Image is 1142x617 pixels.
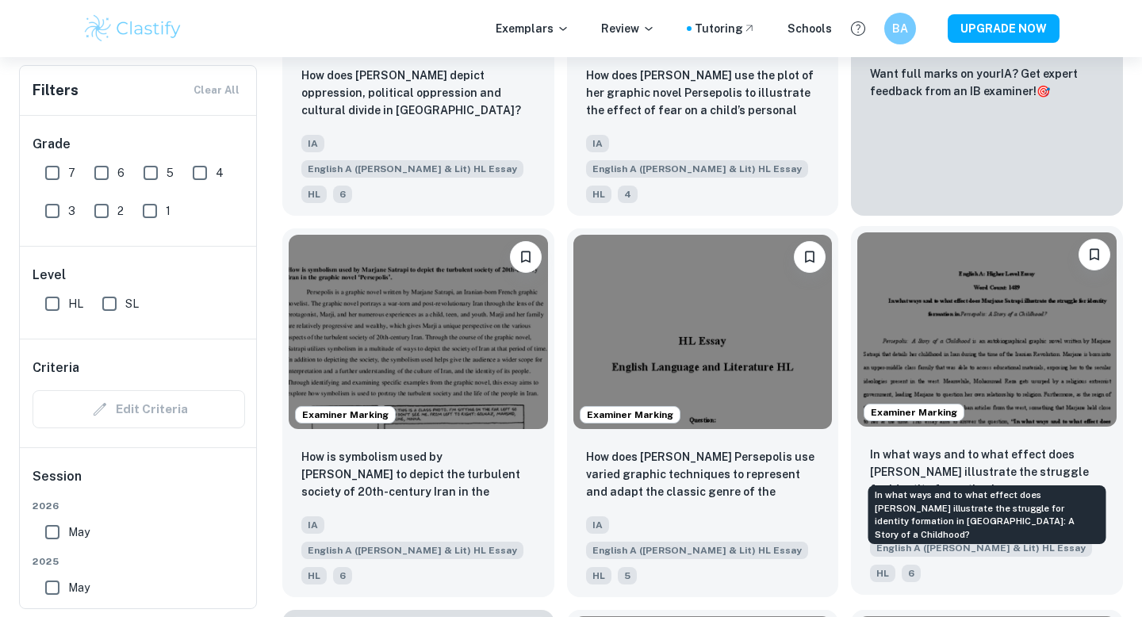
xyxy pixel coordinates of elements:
[33,390,245,428] div: Criteria filters are unavailable when searching by topic
[586,160,808,178] span: English A ([PERSON_NAME] & Lit) HL Essay
[282,228,554,597] a: Examiner MarkingBookmarkHow is symbolism used by Marjane Satrapi to depict the turbulent society ...
[618,567,637,584] span: 5
[289,235,548,429] img: English A (Lang & Lit) HL Essay IA example thumbnail: How is symbolism used by Marjane Satrapi
[870,539,1092,557] span: English A ([PERSON_NAME] & Lit) HL Essay
[166,202,171,220] span: 1
[586,67,820,121] p: How does Marjane Satrapi use the plot of her graphic novel Persepolis to illustrate the effect of...
[586,448,820,502] p: How does Marjane Satrapi’s Persepolis use varied graphic techniques to represent and adapt the cl...
[333,186,352,203] span: 6
[301,448,535,502] p: How is symbolism used by Marjane Satrapi to depict the turbulent society of 20th-century Iran in ...
[33,79,79,102] h6: Filters
[33,499,245,513] span: 2026
[33,358,79,377] h6: Criteria
[68,579,90,596] span: May
[82,13,183,44] img: Clastify logo
[1079,239,1110,270] button: Bookmark
[845,15,872,42] button: Help and Feedback
[868,485,1106,544] div: In what ways and to what effect does [PERSON_NAME] illustrate the struggle for identity formation...
[870,446,1104,500] p: In what ways and to what effect does Marjane Satrapi illustrate the struggle for identity formati...
[586,516,609,534] span: IA
[68,202,75,220] span: 3
[788,20,832,37] a: Schools
[301,135,324,152] span: IA
[870,565,895,582] span: HL
[586,135,609,152] span: IA
[301,567,327,584] span: HL
[857,232,1117,427] img: English A (Lang & Lit) HL Essay IA example thumbnail: In what ways and to what effect does Ma
[510,241,542,273] button: Bookmark
[301,186,327,203] span: HL
[1037,85,1050,98] span: 🎯
[695,20,756,37] a: Tutoring
[33,467,245,499] h6: Session
[117,202,124,220] span: 2
[851,228,1123,597] a: Examiner MarkingBookmark In what ways and to what effect does Marjane Satrapi illustrate the stru...
[33,135,245,154] h6: Grade
[33,266,245,285] h6: Level
[864,405,964,420] span: Examiner Marking
[301,67,535,119] p: How does Marjane Satrapi depict oppression, political oppression and cultural divide in Persepolis?
[167,164,174,182] span: 5
[33,554,245,569] span: 2025
[216,164,224,182] span: 4
[581,408,680,422] span: Examiner Marking
[125,295,139,312] span: SL
[68,523,90,541] span: May
[948,14,1060,43] button: UPGRADE NOW
[794,241,826,273] button: Bookmark
[601,20,655,37] p: Review
[586,186,611,203] span: HL
[68,295,83,312] span: HL
[902,565,921,582] span: 6
[301,516,324,534] span: IA
[567,228,839,597] a: Examiner MarkingBookmarkHow does Marjane Satrapi’s Persepolis use varied graphic techniques to re...
[117,164,125,182] span: 6
[573,235,833,429] img: English A (Lang & Lit) HL Essay IA example thumbnail: How does Marjane Satrapi’s Persepolis us
[870,65,1104,100] p: Want full marks on your IA ? Get expert feedback from an IB examiner!
[586,542,808,559] span: English A ([PERSON_NAME] & Lit) HL Essay
[618,186,638,203] span: 4
[296,408,395,422] span: Examiner Marking
[68,164,75,182] span: 7
[333,567,352,584] span: 6
[496,20,569,37] p: Exemplars
[301,542,523,559] span: English A ([PERSON_NAME] & Lit) HL Essay
[586,567,611,584] span: HL
[884,13,916,44] button: BA
[301,160,523,178] span: English A ([PERSON_NAME] & Lit) HL Essay
[891,20,910,37] h6: BA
